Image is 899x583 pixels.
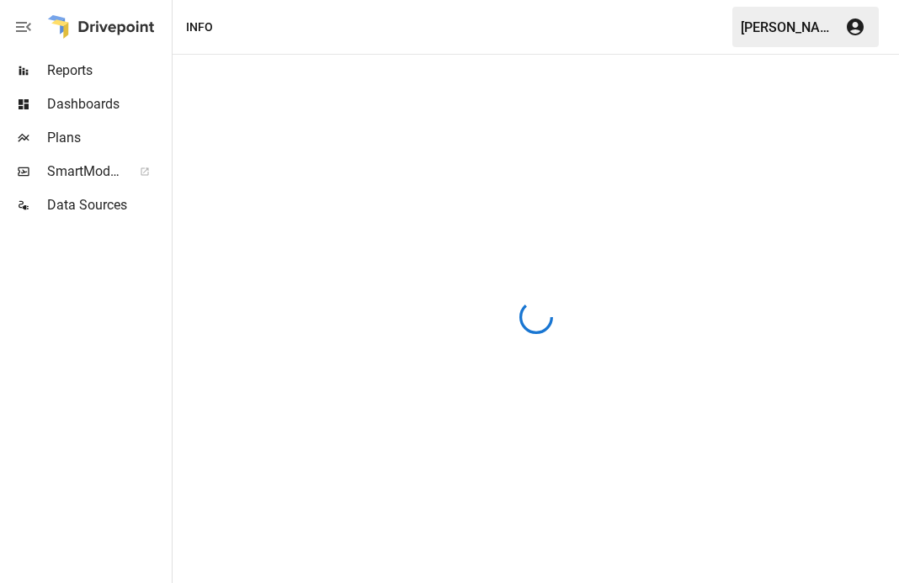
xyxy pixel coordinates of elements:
[47,128,168,148] span: Plans
[741,19,835,35] div: [PERSON_NAME]
[120,159,132,180] span: ™
[47,94,168,114] span: Dashboards
[47,61,168,81] span: Reports
[47,195,168,215] span: Data Sources
[47,162,121,182] span: SmartModel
